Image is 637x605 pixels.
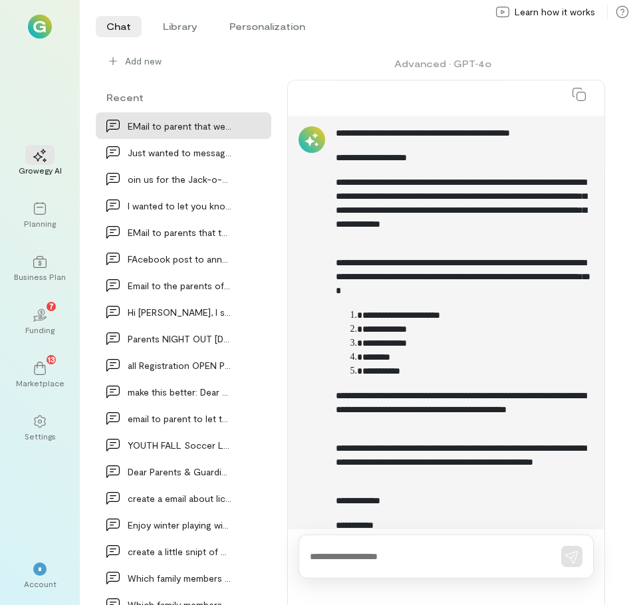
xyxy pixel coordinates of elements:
div: Hi [PERSON_NAME], I spoke with [PERSON_NAME] [DATE] about… [128,305,231,319]
li: Chat [96,16,142,37]
div: I wanted to let you know that I’ll be pulling Nic… [128,199,231,213]
div: Funding [25,324,55,335]
div: Which family members or friends does your child m… [128,571,231,585]
div: EMail to parents that thier child [PERSON_NAME], pulled o… [128,225,231,239]
div: Growegy AI [19,165,62,176]
div: Dear Parents & Guardians, Keeping you informed is… [128,465,231,479]
div: Email to the parents of [PERSON_NAME], That Te… [128,279,231,293]
div: make this better: Dear dance families, we are cu… [128,385,231,399]
div: Planning [24,218,56,229]
a: Business Plan [16,245,64,293]
span: Add new [125,55,162,68]
div: oin us for the Jack-o-Lantern Jubilee [DATE]… [128,172,231,186]
div: create a email about lice notification protocal [128,491,231,505]
div: email to parent to let them know it has come to o… [128,412,231,425]
div: Marketplace [16,378,64,388]
div: Recent [96,90,271,104]
div: EMail to parent that we have thier child register… [128,119,231,133]
a: Planning [16,191,64,239]
div: create a little snipt of member appretiation day… [128,544,231,558]
div: Parents NIGHT OUT [DATE] make a d… [128,332,231,346]
a: Marketplace [16,351,64,399]
a: Settings [16,404,64,452]
div: *Account [16,552,64,600]
div: FAcebook post to annouce a promotion to [GEOGRAPHIC_DATA]… [128,252,231,266]
a: Growegy AI [16,138,64,186]
div: Just wanted to message this to you personally, ab… [128,146,231,160]
span: Learn how it works [515,5,595,19]
div: Account [24,578,57,589]
div: all Registration OPEN Program Offerings STARTS SE… [128,358,231,372]
div: YOUTH FALL Soccer League Registration EXTENDED SE… [128,438,231,452]
li: Personalization [219,16,316,37]
a: Funding [16,298,64,346]
span: 13 [48,353,55,365]
div: Enjoy winter playing with the family on us at the… [128,518,231,532]
span: 7 [49,300,54,312]
div: Settings [25,431,56,441]
li: Library [152,16,208,37]
div: Business Plan [14,271,66,282]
